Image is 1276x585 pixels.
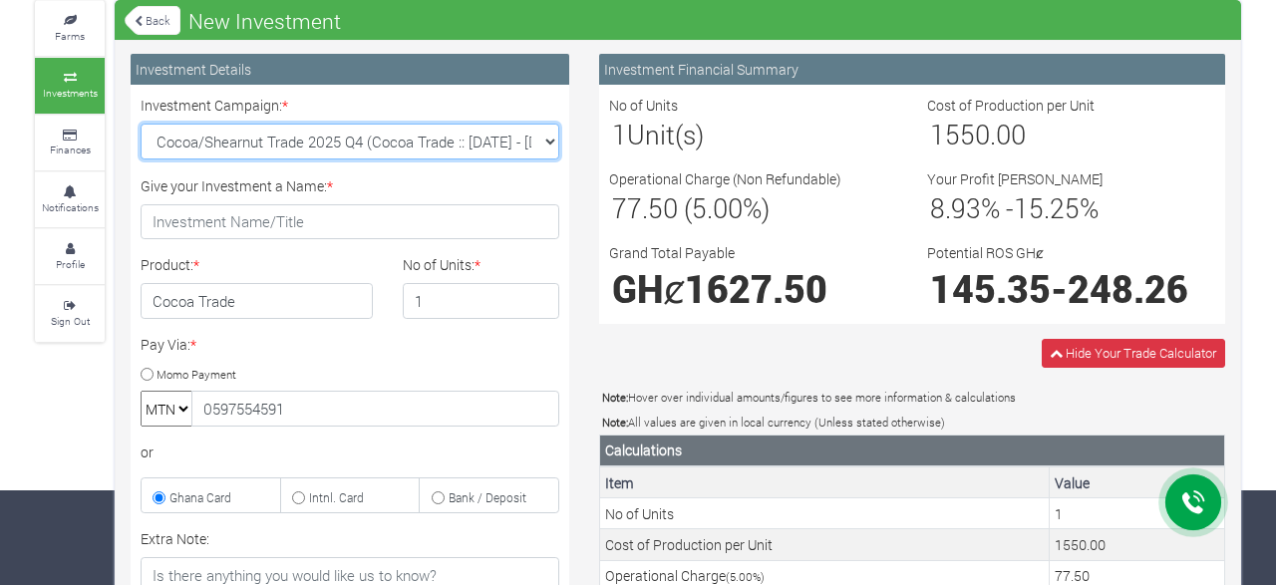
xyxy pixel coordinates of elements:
a: Notifications [35,172,105,227]
small: Farms [55,29,85,43]
td: Cost of Production per Unit [600,529,1050,560]
td: No of Units [600,498,1050,529]
b: Note: [602,390,628,405]
a: Investments [35,58,105,113]
div: or [141,441,559,462]
small: Investments [43,86,98,100]
div: Investment Financial Summary [599,54,1225,85]
a: Farms [35,1,105,56]
small: Intnl. Card [309,489,364,505]
b: Note: [602,415,628,430]
h3: Unit(s) [612,119,894,150]
label: No of Units [609,95,678,116]
small: All values are given in local currency (Unless stated otherwise) [602,415,945,430]
h1: - [930,266,1212,311]
label: No of Units: [403,254,480,275]
label: Give your Investment a Name: [141,175,333,196]
small: Finances [50,143,91,156]
label: Extra Note: [141,528,209,549]
input: Investment Name/Title [141,204,559,240]
label: Cost of Production per Unit [927,95,1095,116]
span: 8.93 [930,190,981,225]
span: 15.25 [1014,190,1080,225]
input: Momo Payment [141,368,154,381]
input: Ghana Card [153,491,165,504]
span: 77.50 (5.00%) [612,190,770,225]
label: Pay Via: [141,334,196,355]
span: Hide Your Trade Calculator [1066,344,1216,362]
small: Hover over individual amounts/figures to see more information & calculations [602,390,1016,405]
b: Item [605,473,634,492]
h3: % - % [930,192,1212,224]
small: Momo Payment [157,366,236,381]
small: Sign Out [51,314,90,328]
div: Investment Details [131,54,569,85]
span: 1627.50 [685,264,827,313]
h4: Cocoa Trade [141,283,373,319]
td: This is the cost of a Unit [1050,529,1225,560]
input: Bank / Deposit [432,491,445,504]
span: 1550.00 [930,117,1026,151]
a: Profile [35,229,105,284]
input: Intnl. Card [292,491,305,504]
span: 145.35 [930,264,1051,313]
span: 5.00 [730,569,753,584]
small: Ghana Card [169,489,231,505]
input: 02x 000 0000 [191,391,559,427]
a: Finances [35,116,105,170]
small: Bank / Deposit [449,489,526,505]
label: Product: [141,254,199,275]
a: Back [125,4,180,37]
span: 1 [612,117,627,151]
h1: GHȼ [612,266,894,311]
span: New Investment [183,1,346,41]
small: Notifications [42,200,99,214]
th: Calculations [600,435,1225,466]
span: 248.26 [1068,264,1188,313]
label: Investment Campaign: [141,95,288,116]
b: Value [1055,473,1090,492]
label: Operational Charge (Non Refundable) [609,168,841,189]
label: Your Profit [PERSON_NAME] [927,168,1103,189]
label: Grand Total Payable [609,242,735,263]
a: Sign Out [35,286,105,341]
td: This is the number of Units [1050,498,1225,529]
label: Potential ROS GHȼ [927,242,1044,263]
small: Profile [56,257,85,271]
small: ( %) [726,569,765,584]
